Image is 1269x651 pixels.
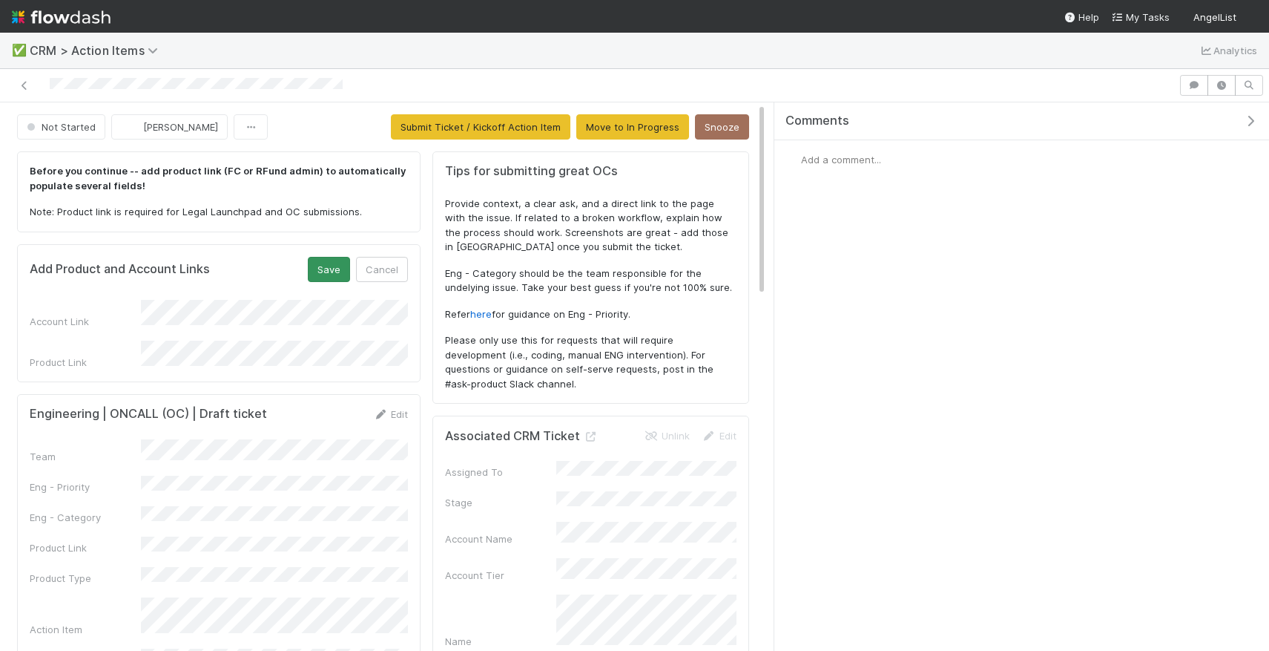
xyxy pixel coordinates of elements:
span: My Tasks [1111,11,1170,23]
div: Action Item [30,622,141,637]
div: Eng - Category [30,510,141,525]
img: avatar_ac990a78-52d7-40f8-b1fe-cbbd1cda261e.png [1242,10,1257,25]
p: Please only use this for requests that will require development (i.e., coding, manual ENG interve... [445,333,736,391]
h5: Add Product and Account Links [30,262,210,277]
div: Team [30,449,141,464]
strong: Before you continue -- add product link (FC or RFund admin) to automatically populate several fie... [30,165,406,192]
a: My Tasks [1111,10,1170,24]
div: Stage [445,495,556,510]
div: Product Link [30,540,141,555]
span: [PERSON_NAME] [143,121,218,133]
img: logo-inverted-e16ddd16eac7371096b0.svg [12,4,111,30]
h5: Associated CRM Ticket [445,429,598,444]
span: Not Started [24,121,96,133]
button: Cancel [356,257,408,282]
a: Analytics [1199,42,1257,59]
span: Comments [785,114,849,128]
div: Account Name [445,531,556,546]
div: Product Type [30,571,141,586]
div: Name [445,634,556,649]
span: Add a comment... [801,154,881,166]
button: Submit Ticket / Kickoff Action Item [391,114,570,140]
p: Note: Product link is required for Legal Launchpad and OC submissions. [30,205,408,220]
h5: Engineering | ONCALL (OC) | Draft ticket [30,407,267,422]
div: Eng - Priority [30,480,141,494]
a: here [470,308,492,320]
div: Account Link [30,314,141,329]
span: CRM > Action Items [30,43,165,58]
span: ✅ [12,44,27,56]
span: AngelList [1193,11,1236,23]
button: [PERSON_NAME] [111,114,228,140]
a: Unlink [644,430,690,442]
div: Assigned To [445,465,556,480]
a: Edit [373,408,408,420]
p: Refer for guidance on Eng - Priority. [445,307,736,322]
button: Save [308,257,350,282]
div: Account Tier [445,568,556,583]
p: Provide context, a clear ask, and a direct link to the page with the issue. If related to a broke... [445,197,736,255]
p: Eng - Category should be the team responsible for the undelying issue. Take your best guess if yo... [445,266,736,295]
a: Edit [702,430,736,442]
h5: Tips for submitting great OCs [445,164,736,179]
div: Product Link [30,355,141,370]
button: Not Started [17,114,105,140]
button: Move to In Progress [576,114,689,140]
img: avatar_ac990a78-52d7-40f8-b1fe-cbbd1cda261e.png [124,120,139,134]
img: avatar_ac990a78-52d7-40f8-b1fe-cbbd1cda261e.png [786,152,801,167]
div: Help [1064,10,1099,24]
button: Snooze [695,114,749,140]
